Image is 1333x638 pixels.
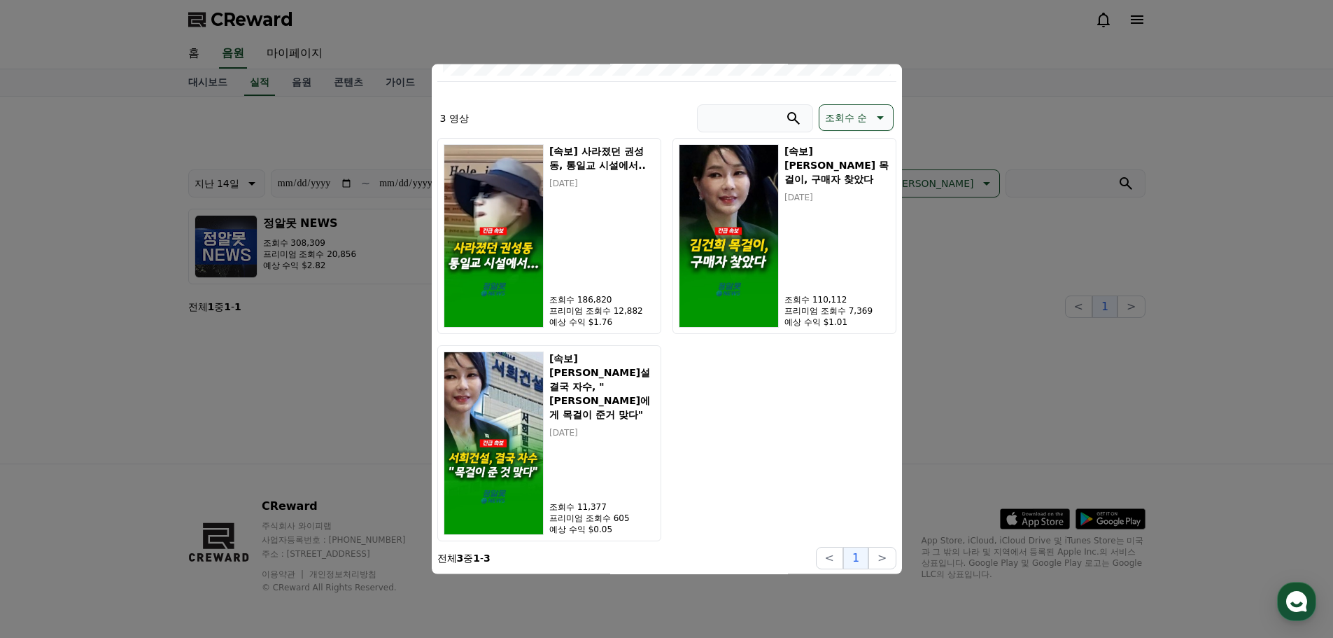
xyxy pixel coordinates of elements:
h5: [속보] [PERSON_NAME] 목걸이, 구매자 찾았다 [784,144,889,186]
span: 설정 [216,465,233,476]
button: [속보] 서희건설 결국 자수, "김건희에게 목걸이 준거 맞다" [속보] [PERSON_NAME]설 결국 자수, "[PERSON_NAME]에게 목걸이 준거 맞다" [DATE] ... [437,345,661,541]
span: 대화 [128,466,145,477]
p: 전체 중 - [437,550,491,564]
p: 조회수 11,377 [549,501,654,512]
p: 조회수 순 [825,107,867,127]
div: modal [432,64,902,574]
button: [속보] 김건희 목걸이, 구매자 찾았다 [속보] [PERSON_NAME] 목걸이, 구매자 찾았다 [DATE] 조회수 110,112 프리미엄 조회수 7,369 예상 수익 $1.01 [672,137,896,333]
strong: 1 [473,552,480,563]
p: 프리미엄 조회수 7,369 [784,305,889,316]
button: 조회수 순 [819,104,893,130]
p: 예상 수익 $1.01 [784,316,889,327]
p: 예상 수익 $1.76 [549,316,654,327]
img: [속보] 서희건설 결국 자수, "김건희에게 목걸이 준거 맞다" [444,351,544,534]
p: 프리미엄 조회수 605 [549,512,654,523]
span: 홈 [44,465,52,476]
p: [DATE] [549,427,654,438]
h5: [속보] [PERSON_NAME]설 결국 자수, "[PERSON_NAME]에게 목걸이 준거 맞다" [549,351,654,421]
img: [속보] 사라졌던 권성동, 통일교 시설에서.. [444,144,544,327]
p: [DATE] [784,191,889,202]
a: 대화 [92,444,181,479]
strong: 3 [484,552,491,563]
a: 설정 [181,444,269,479]
p: 조회수 110,112 [784,293,889,305]
img: [속보] 김건희 목걸이, 구매자 찾았다 [679,144,780,327]
button: < [816,546,843,569]
p: 3 영상 [440,111,469,125]
p: [DATE] [549,177,654,188]
button: [속보] 사라졌던 권성동, 통일교 시설에서.. [속보] 사라졌던 권성동, 통일교 시설에서.. [DATE] 조회수 186,820 프리미엄 조회수 12,882 예상 수익 $1.76 [437,137,661,333]
button: > [868,546,896,569]
p: 예상 수익 $0.05 [549,523,654,534]
a: 홈 [4,444,92,479]
button: 1 [843,546,868,569]
strong: 3 [457,552,464,563]
p: 조회수 186,820 [549,293,654,305]
h5: [속보] 사라졌던 권성동, 통일교 시설에서.. [549,144,654,172]
p: 프리미엄 조회수 12,882 [549,305,654,316]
